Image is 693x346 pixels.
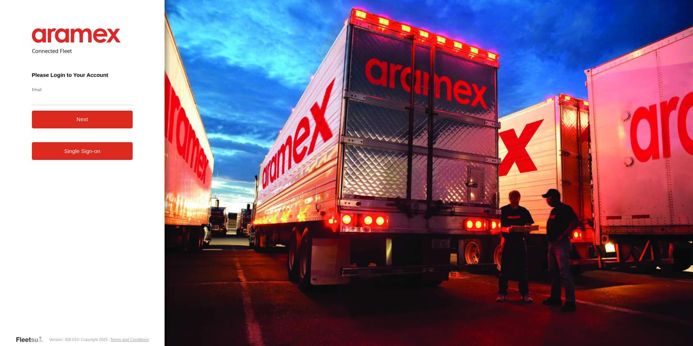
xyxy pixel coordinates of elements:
[110,337,149,342] a: Terms and Conditions
[32,72,133,78] h3: Please Login to Your Account
[16,336,49,343] a: Visit our Website
[32,111,133,128] button: Next
[77,337,149,342] div: © Copyright 2025 -
[32,87,133,92] label: Email
[49,337,76,342] div: Version: 308.01
[32,28,121,43] img: Aramex
[32,142,133,160] a: Single Sign-on
[32,47,133,54] h2: Connected Fleet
